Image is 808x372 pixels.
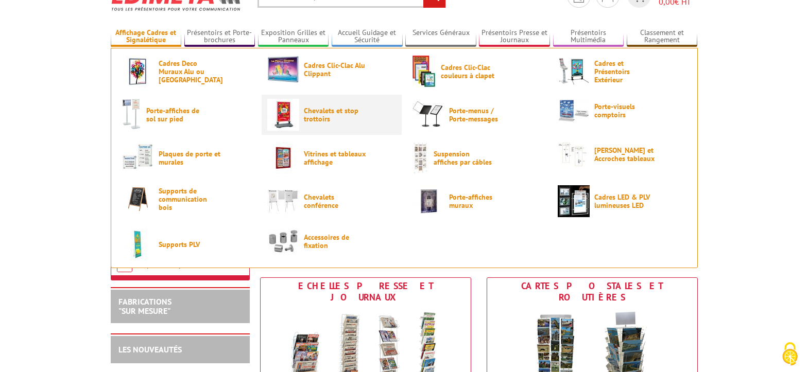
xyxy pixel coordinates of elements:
img: Vitrines et tableaux affichage [267,142,299,174]
span: Chevalets conférence [304,193,366,209]
span: Chevalets et stop trottoirs [304,107,366,123]
a: Chevalets et stop trottoirs [267,99,396,131]
img: Cadres Clic-Clac Alu Clippant [267,56,299,83]
span: Supports de communication bois [159,187,220,211]
a: Suspension affiches par câbles [412,142,541,174]
span: Accessoires de fixation [304,233,366,250]
a: Cadres et Présentoirs Extérieur [558,56,686,87]
span: Porte-visuels comptoirs [594,102,656,119]
img: Porte-affiches de sol sur pied [122,99,142,131]
a: Supports de communication bois [122,185,251,212]
a: Cadres Clic-Clac Alu Clippant [267,56,396,83]
a: Cadres Clic-Clac couleurs à clapet [412,56,541,87]
span: Plaques de porte et murales [159,150,220,166]
span: Cadres LED & PLV lumineuses LED [594,193,656,209]
a: Porte-affiches muraux [412,185,541,217]
img: Cimaises et Accroches tableaux [558,142,590,167]
img: Accessoires de fixation [267,228,299,254]
span: Supports PLV [159,240,220,249]
img: Cadres Clic-Clac couleurs à clapet [412,56,436,87]
a: Porte-visuels comptoirs [558,99,686,122]
span: Suspension affiches par câbles [434,150,495,166]
a: Plaques de porte et murales [122,142,251,174]
img: Cadres LED & PLV lumineuses LED [558,185,590,217]
img: Plaques de porte et murales [122,142,154,174]
img: Chevalets et stop trottoirs [267,99,299,131]
img: Porte-visuels comptoirs [558,99,590,122]
a: Présentoirs Multimédia [553,28,624,45]
img: Supports PLV [122,228,154,260]
a: Supports PLV [122,228,251,260]
a: Classement et Rangement [627,28,698,45]
div: Cartes postales et routières [490,280,695,303]
a: Porte-menus / Porte-messages [412,99,541,131]
img: Cadres et Présentoirs Extérieur [558,56,590,87]
img: Chevalets conférence [267,185,299,217]
img: Cookies (fenêtre modale) [777,341,803,367]
a: Services Généraux [405,28,476,45]
a: Cadres LED & PLV lumineuses LED [558,185,686,217]
span: Porte-affiches de sol sur pied [146,107,208,123]
a: Exposition Grilles et Panneaux [258,28,329,45]
a: Porte-affiches de sol sur pied [122,99,251,131]
div: Echelles presse et journaux [263,280,468,303]
a: Chevalets conférence [267,185,396,217]
a: Affichage Cadres et Signalétique [111,28,182,45]
button: Cookies (fenêtre modale) [772,337,808,372]
img: Suspension affiches par câbles [412,142,429,174]
a: Vitrines et tableaux affichage [267,142,396,174]
a: Accueil Guidage et Sécurité [332,28,403,45]
span: Cadres Clic-Clac Alu Clippant [304,61,366,78]
a: [PERSON_NAME] et Accroches tableaux [558,142,686,167]
a: Présentoirs et Porte-brochures [184,28,255,45]
span: Cadres et Présentoirs Extérieur [594,59,656,84]
span: Vitrines et tableaux affichage [304,150,366,166]
img: Supports de communication bois [122,185,154,212]
a: Présentoirs Presse et Journaux [479,28,550,45]
span: Porte-affiches muraux [449,193,511,209]
img: Cadres Deco Muraux Alu ou Bois [122,56,154,87]
img: Porte-menus / Porte-messages [412,99,444,131]
a: Accessoires de fixation [267,228,396,254]
a: Cadres Deco Muraux Alu ou [GEOGRAPHIC_DATA] [122,56,251,87]
span: [PERSON_NAME] et Accroches tableaux [594,146,656,163]
img: Porte-affiches muraux [412,185,444,217]
span: Porte-menus / Porte-messages [449,107,511,123]
span: Cadres Deco Muraux Alu ou [GEOGRAPHIC_DATA] [159,59,220,84]
span: Cadres Clic-Clac couleurs à clapet [441,63,503,80]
